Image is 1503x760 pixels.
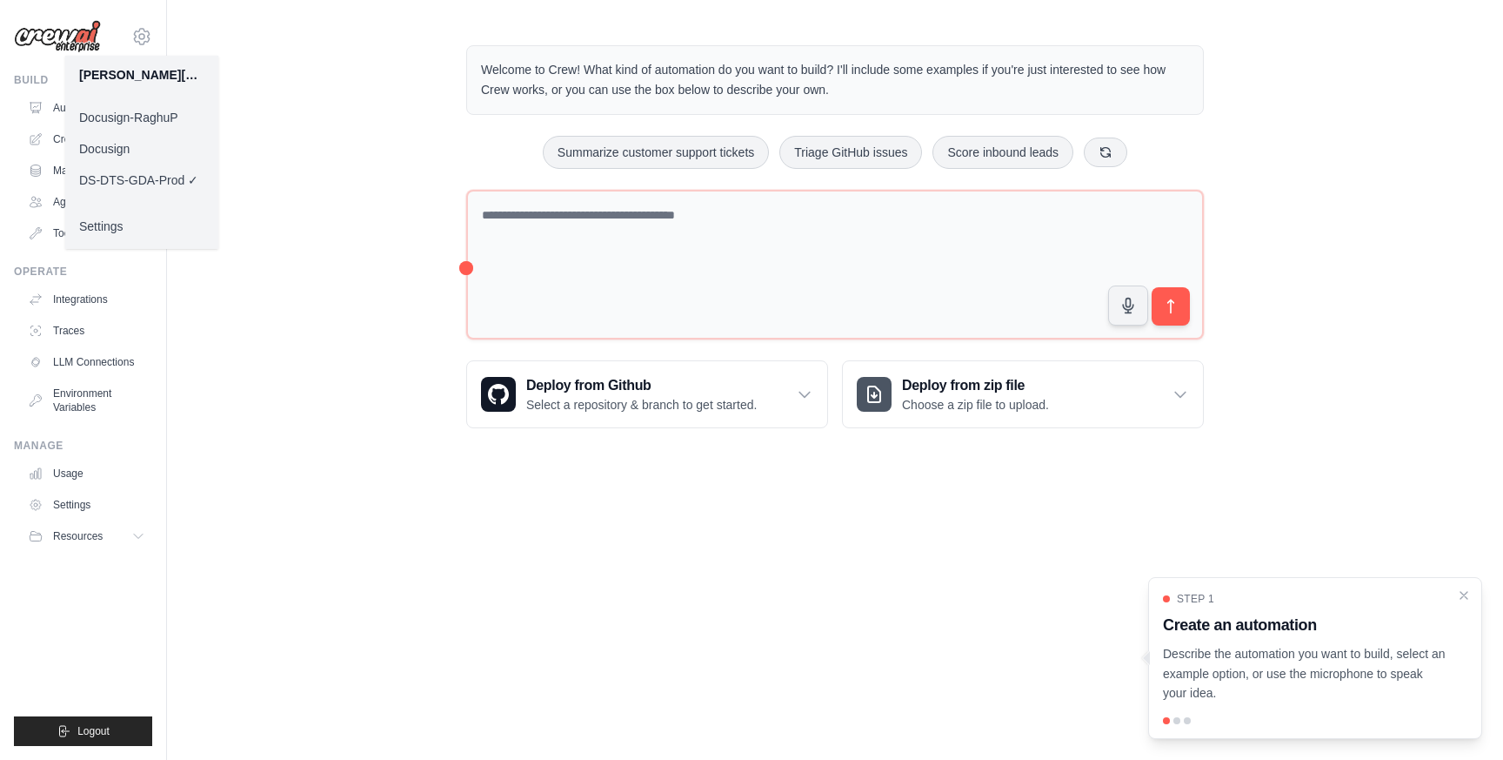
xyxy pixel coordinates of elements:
[21,188,152,216] a: Agents
[53,529,103,543] span: Resources
[526,396,757,414] p: Select a repository & branch to get started.
[932,136,1073,169] button: Score inbound leads
[1416,676,1503,760] iframe: Chat Widget
[65,211,218,242] a: Settings
[481,60,1189,100] p: Welcome to Crew! What kind of automation do you want to build? I'll include some examples if you'...
[65,165,218,196] a: DS-DTS-GDA-Prod ✓
[526,375,757,396] h3: Deploy from Github
[21,348,152,376] a: LLM Connections
[77,724,110,738] span: Logout
[14,716,152,746] button: Logout
[21,491,152,519] a: Settings
[21,219,152,247] a: Tool Registry
[14,73,152,87] div: Build
[1177,592,1214,606] span: Step 1
[543,136,769,169] button: Summarize customer support tickets
[14,265,152,279] div: Operate
[65,102,218,133] a: Docusign-RaghuP
[21,286,152,313] a: Integrations
[14,20,101,53] img: Logo
[21,317,152,345] a: Traces
[21,460,152,488] a: Usage
[21,522,152,550] button: Resources
[21,157,152,185] a: Marketplace
[1457,588,1471,602] button: Close walkthrough
[1163,613,1446,637] h3: Create an automation
[902,396,1049,414] p: Choose a zip file to upload.
[21,125,152,153] a: Crew Studio
[21,380,152,421] a: Environment Variables
[902,375,1049,396] h3: Deploy from zip file
[79,66,204,84] div: [PERSON_NAME][EMAIL_ADDRESS][DOMAIN_NAME]
[779,136,922,169] button: Triage GitHub issues
[1163,644,1446,703] p: Describe the automation you want to build, select an example option, or use the microphone to spe...
[21,94,152,122] a: Automations
[65,133,218,165] a: Docusign
[14,439,152,453] div: Manage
